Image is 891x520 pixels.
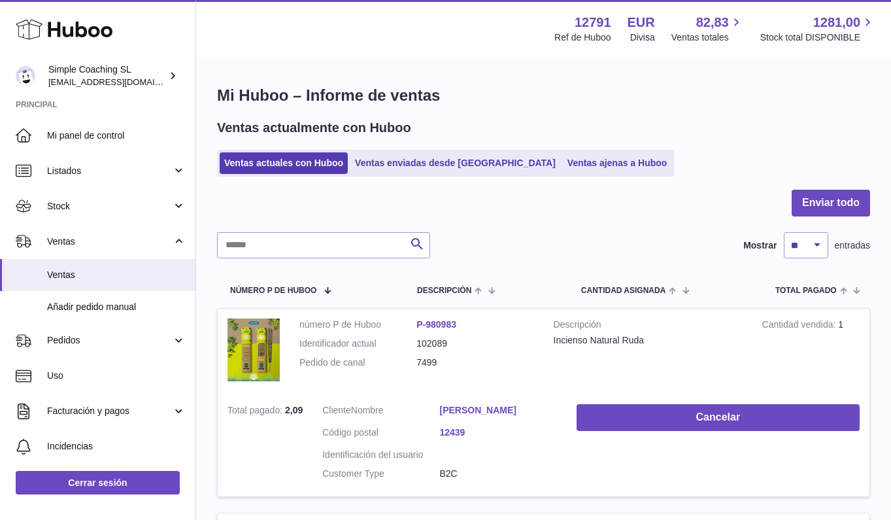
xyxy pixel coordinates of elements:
[554,334,743,347] div: Incienso Natural Ruda
[696,14,729,31] span: 82,83
[439,426,556,439] a: 12439
[760,31,875,44] span: Stock total DISPONIBLE
[416,338,533,350] dd: 102089
[760,14,875,44] a: 1281,00 Stock total DISPONIBLE
[47,405,172,417] span: Facturación y pagos
[227,319,280,381] img: incienso-natural-ruda-ullas.jpg
[47,235,172,248] span: Ventas
[47,334,172,347] span: Pedidos
[671,31,744,44] span: Ventas totales
[16,66,35,86] img: info@simplecoaching.es
[217,85,870,106] h1: Mi Huboo – Informe de ventas
[322,468,439,480] dt: Customer Type
[416,319,456,330] a: P-980983
[792,190,870,217] button: Enviar todo
[752,309,869,394] td: 1
[227,405,285,419] strong: Total pagado
[322,426,439,442] dt: Código postal
[47,370,186,382] span: Uso
[322,449,439,461] dt: Identificación del usuario
[775,286,837,295] span: Total pagado
[47,200,172,213] span: Stock
[230,286,316,295] span: número P de Huboo
[835,239,870,252] span: entradas
[350,152,560,174] a: Ventas enviadas desde [GEOGRAPHIC_DATA]
[630,31,655,44] div: Divisa
[48,77,192,87] span: [EMAIL_ADDRESS][DOMAIN_NAME]
[581,286,666,295] span: Cantidad ASIGNADA
[439,404,556,417] a: [PERSON_NAME]
[16,471,180,494] a: Cerrar sesión
[628,14,655,31] strong: EUR
[299,356,416,369] dt: Pedido de canal
[220,152,348,174] a: Ventas actuales con Huboo
[47,440,186,453] span: Incidencias
[563,152,672,174] a: Ventas ajenas a Huboo
[217,119,411,137] h2: Ventas actualmente con Huboo
[47,269,186,281] span: Ventas
[439,468,556,480] dd: B2C
[762,319,839,333] strong: Cantidad vendida
[47,301,186,313] span: Añadir pedido manual
[48,63,166,88] div: Simple Coaching SL
[743,239,777,252] label: Mostrar
[417,286,471,295] span: Descripción
[554,31,611,44] div: Ref de Huboo
[416,356,533,369] dd: 7499
[575,14,611,31] strong: 12791
[322,405,351,415] span: Cliente
[299,338,416,350] dt: Identificador actual
[671,14,744,44] a: 82,83 Ventas totales
[554,319,743,334] strong: Descripción
[577,404,860,431] button: Cancelar
[322,404,439,420] dt: Nombre
[299,319,416,331] dt: número P de Huboo
[285,405,303,415] span: 2,09
[813,14,860,31] span: 1281,00
[47,165,172,177] span: Listados
[47,130,186,142] span: Mi panel de control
